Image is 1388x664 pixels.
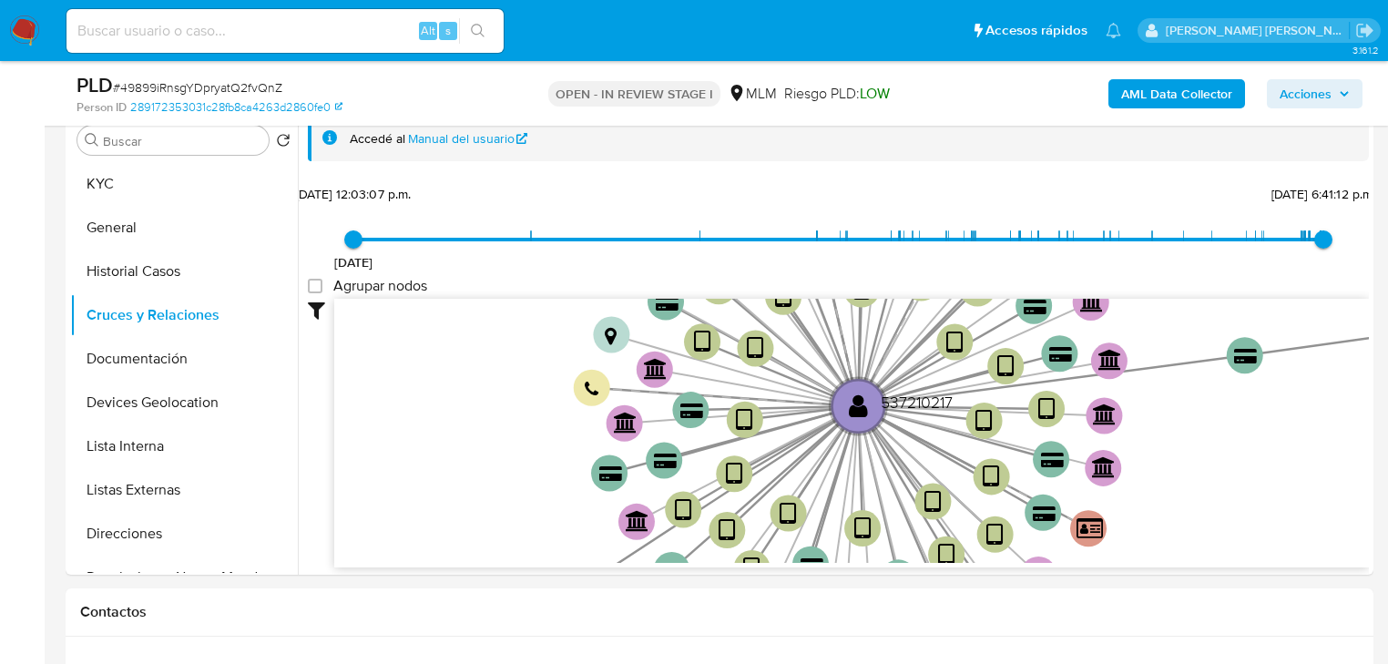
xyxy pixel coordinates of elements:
button: AML Data Collector [1108,79,1245,108]
text: 537210217 [881,391,953,414]
b: AML Data Collector [1121,79,1232,108]
text:  [654,453,677,470]
text:  [1033,505,1056,522]
button: Devices Geolocation [70,381,298,424]
span: LOW [860,83,890,104]
button: General [70,206,298,250]
text:  [680,403,703,420]
text:  [614,412,638,434]
text:  [849,393,868,419]
text:  [983,464,1000,490]
span: Agrupar nodos [333,277,427,295]
text:  [644,357,668,379]
input: Agrupar nodos [308,279,322,293]
span: Accesos rápidos [985,21,1087,40]
a: Notificaciones [1106,23,1121,38]
span: [DATE] 12:03:07 p.m. [296,185,412,203]
button: KYC [70,162,298,206]
text:  [1077,516,1103,540]
text:  [675,496,692,523]
b: Person ID [77,99,127,116]
text:  [585,380,599,397]
button: Listas Externas [70,468,298,512]
div: MLM [728,84,777,104]
text:  [853,276,871,302]
text:  [743,556,760,582]
text:  [719,517,736,544]
span: s [445,22,451,39]
text:  [726,461,743,487]
p: michelleangelica.rodriguez@mercadolibre.com.mx [1166,22,1350,39]
text:  [801,557,823,574]
button: Acciones [1267,79,1362,108]
text:  [599,465,622,483]
a: 289172353031c28fb8ca4263d2860fe0 [130,99,342,116]
text:  [780,500,797,526]
button: Direcciones [70,512,298,556]
text:  [1041,452,1064,469]
text:  [938,541,955,567]
span: Alt [421,22,435,39]
h1: Contactos [80,603,1359,621]
text:  [1093,404,1117,425]
text:  [975,408,993,434]
button: Documentación [70,337,298,381]
span: # 49899iRnsgYDpryatQ2fvQnZ [113,78,282,97]
text:  [946,329,964,355]
a: Manual del usuario [408,130,528,148]
span: [DATE] 6:41:12 p.m. [1271,185,1376,203]
text:  [747,335,764,362]
text:  [694,329,711,355]
button: Historial Casos [70,250,298,293]
input: Buscar [103,133,261,149]
text:  [1098,349,1122,371]
text:  [656,294,679,312]
text:  [1234,348,1257,365]
p: OPEN - IN REVIEW STAGE I [548,81,720,107]
text:  [986,521,1004,547]
text:  [626,510,649,532]
span: Riesgo PLD: [784,84,890,104]
text:  [1038,396,1056,423]
button: search-icon [459,18,496,44]
text:  [1080,291,1104,312]
input: Buscar usuario o caso... [66,19,504,43]
text:  [1024,298,1046,315]
b: PLD [77,70,113,99]
text:  [605,325,617,345]
button: Restricciones Nuevo Mundo [70,556,298,599]
text:  [997,353,1015,380]
text:  [969,275,986,301]
span: Accedé al [350,130,405,148]
text:  [736,406,753,433]
button: Buscar [85,133,99,148]
text:  [661,563,684,580]
button: Lista Interna [70,424,298,468]
text:  [924,488,942,515]
text:  [854,516,872,542]
text:  [1049,346,1072,363]
span: 3.161.2 [1352,43,1379,57]
button: Volver al orden por defecto [276,133,291,153]
span: Acciones [1280,79,1332,108]
a: Salir [1355,21,1374,40]
span: [DATE] [334,253,373,271]
text:  [1092,456,1116,478]
button: Cruces y Relaciones [70,293,298,337]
